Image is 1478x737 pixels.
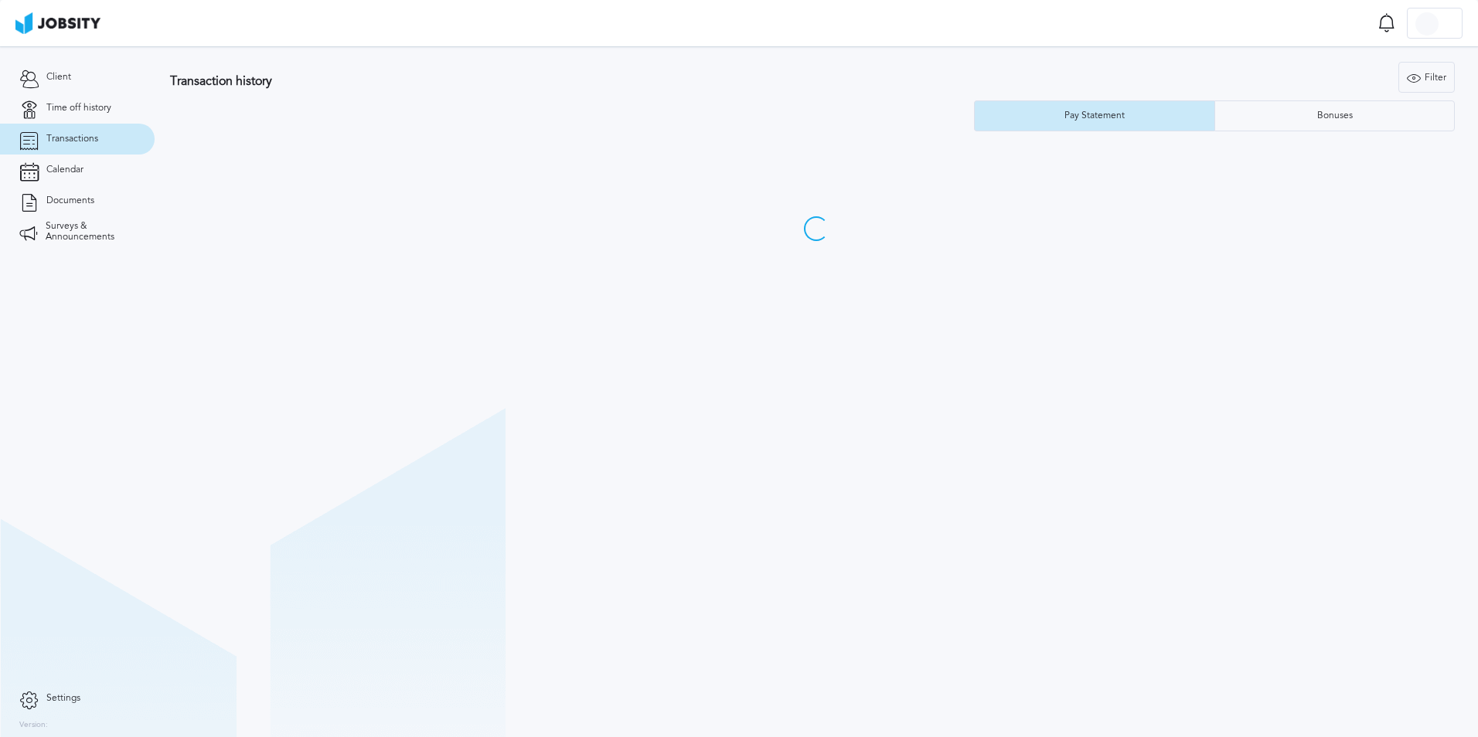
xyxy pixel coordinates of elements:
[46,195,94,206] span: Documents
[46,103,111,114] span: Time off history
[46,165,83,175] span: Calendar
[46,693,80,704] span: Settings
[170,74,874,88] h3: Transaction history
[46,134,98,144] span: Transactions
[15,12,100,34] img: ab4bad089aa723f57921c736e9817d99.png
[1057,110,1132,121] div: Pay Statement
[46,72,71,83] span: Client
[1398,62,1455,93] button: Filter
[1309,110,1361,121] div: Bonuses
[19,721,48,730] label: Version:
[1214,100,1455,131] button: Bonuses
[974,100,1214,131] button: Pay Statement
[46,221,135,243] span: Surveys & Announcements
[1399,63,1454,93] div: Filter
